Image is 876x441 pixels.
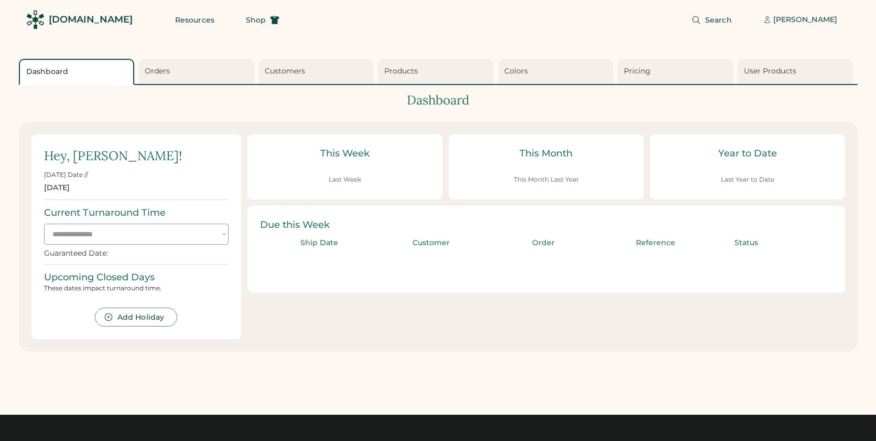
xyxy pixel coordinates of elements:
div: Products [384,66,491,77]
div: Hey, [PERSON_NAME]! [44,147,182,165]
div: Ship Date [266,238,372,248]
div: Last Year to Date [721,175,774,184]
button: Add Holiday [95,308,177,327]
span: Shop [246,16,266,24]
div: Current Turnaround Time [44,206,166,219]
div: Guaranteed Date: [44,249,108,258]
div: [PERSON_NAME] [773,15,837,25]
div: Reference [603,238,709,248]
div: Last Week [329,175,361,184]
div: [DATE] [44,183,70,193]
div: Pricing [624,66,730,77]
div: [DOMAIN_NAME] [49,13,133,26]
div: Order [491,238,597,248]
div: Orders [145,66,251,77]
span: Search [705,16,732,24]
img: Rendered Logo - Screens [26,10,45,29]
button: Shop [233,9,292,30]
div: User Products [744,66,850,77]
div: Status [715,238,778,248]
div: Colors [504,66,611,77]
div: This Month Last Year [514,175,579,184]
div: This Month [461,147,631,160]
button: Search [679,9,744,30]
div: [DATE] Date // [44,171,88,180]
div: Due this Week [260,218,832,232]
div: Customer [378,238,484,248]
div: These dates impact turnaround time. [44,284,229,292]
div: Year to Date [663,147,832,160]
div: Dashboard [26,67,131,77]
div: Dashboard [19,91,858,109]
button: Resources [163,9,227,30]
div: This Week [260,147,430,160]
div: Upcoming Closed Days [44,271,155,284]
div: Customers [265,66,371,77]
